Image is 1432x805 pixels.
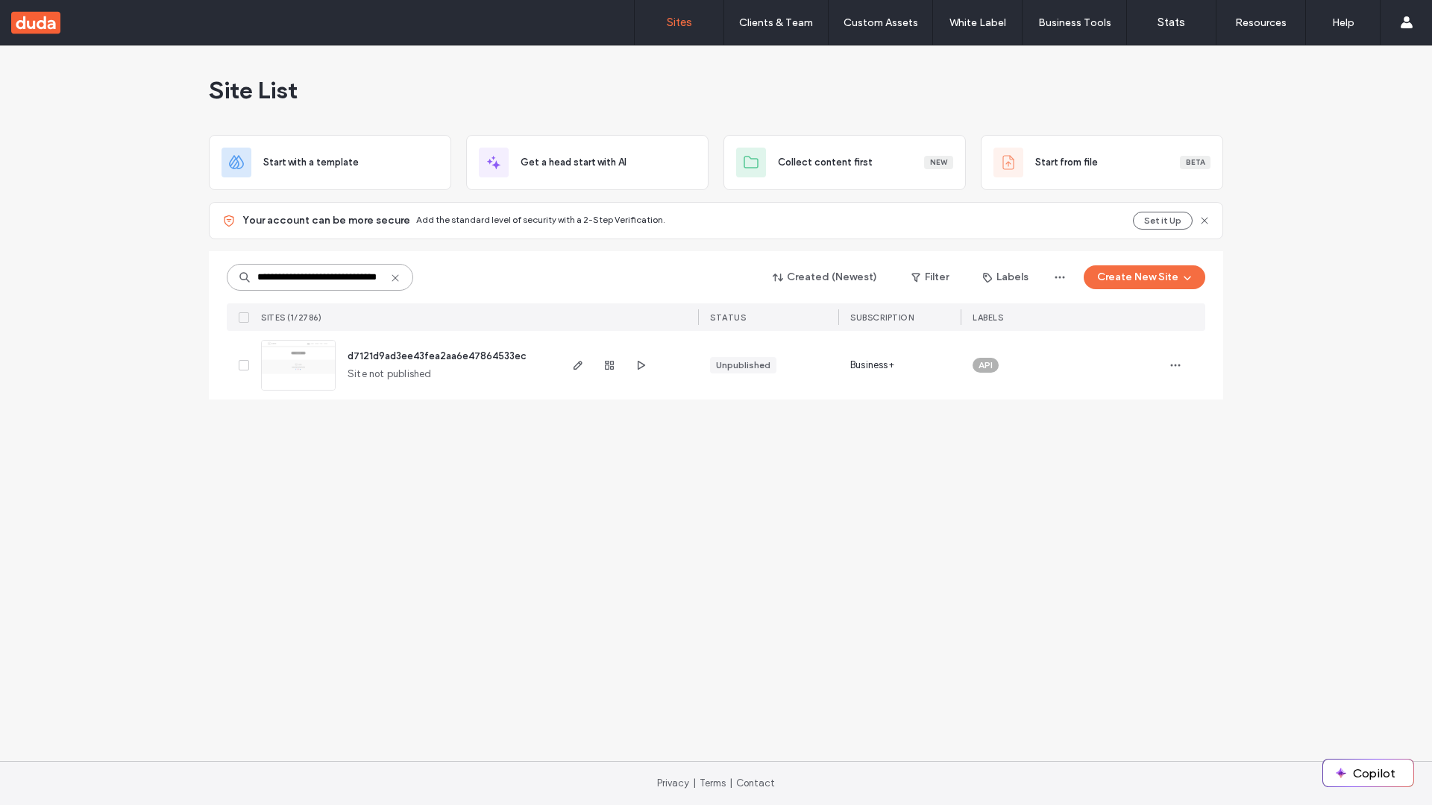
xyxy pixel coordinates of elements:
button: Set it Up [1133,212,1193,230]
span: LABELS [973,312,1003,323]
button: Filter [896,265,964,289]
div: Get a head start with AI [466,135,709,190]
span: Site List [209,75,298,105]
a: d7121d9ad3ee43fea2aa6e47864533ec [348,350,527,362]
button: Created (Newest) [760,265,891,289]
label: Stats [1158,16,1185,29]
label: Sites [667,16,692,29]
span: Site not published [348,367,432,382]
label: Business Tools [1038,16,1111,29]
div: Unpublished [716,359,770,372]
button: Copilot [1323,760,1413,786]
button: Labels [970,265,1042,289]
span: Business+ [850,358,894,373]
label: Help [1332,16,1354,29]
div: Collect content firstNew [723,135,966,190]
a: Privacy [657,777,689,789]
a: Terms [700,777,726,789]
span: SITES (1/2786) [261,312,321,323]
span: Collect content first [778,155,873,170]
button: Create New Site [1084,265,1205,289]
span: Get a head start with AI [521,155,626,170]
label: Custom Assets [844,16,918,29]
span: | [729,777,732,789]
label: Clients & Team [739,16,813,29]
span: Your account can be more secure [242,213,410,228]
a: Contact [736,777,775,789]
label: White Label [949,16,1006,29]
div: Start from fileBeta [981,135,1223,190]
span: Start with a template [263,155,359,170]
span: SUBSCRIPTION [850,312,914,323]
span: STATUS [710,312,746,323]
div: Beta [1180,156,1210,169]
label: Resources [1235,16,1287,29]
span: Start from file [1035,155,1098,170]
span: Add the standard level of security with a 2-Step Verification. [416,214,665,225]
div: New [924,156,953,169]
span: | [693,777,696,789]
div: Start with a template [209,135,451,190]
span: API [979,359,993,372]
